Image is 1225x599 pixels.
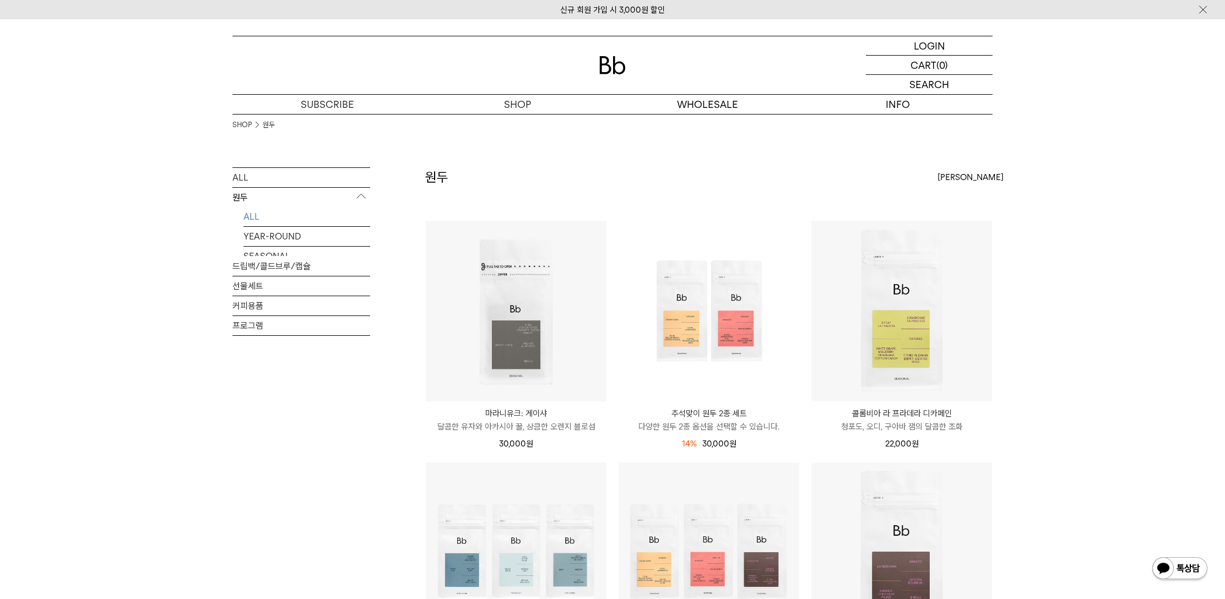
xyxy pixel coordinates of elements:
[937,171,1004,184] span: [PERSON_NAME]
[243,247,370,266] a: SEASONAL
[426,221,606,401] img: 마라니유크: 게이샤
[811,420,992,433] p: 청포도, 오디, 구아바 잼의 달콤한 조화
[909,75,949,94] p: SEARCH
[811,407,992,433] a: 콜롬비아 라 프라데라 디카페인 청포도, 오디, 구아바 잼의 달콤한 조화
[619,420,799,433] p: 다양한 원두 2종 옵션을 선택할 수 있습니다.
[232,296,370,315] a: 커피용품
[599,56,626,74] img: 로고
[811,221,992,401] img: 콜롬비아 라 프라데라 디카페인
[560,5,665,15] a: 신규 회원 가입 시 3,000원 할인
[619,407,799,433] a: 추석맞이 원두 2종 세트 다양한 원두 2종 옵션을 선택할 수 있습니다.
[422,95,612,114] a: SHOP
[885,439,919,449] span: 22,000
[702,439,736,449] span: 30,000
[499,439,533,449] span: 30,000
[612,95,803,114] p: WHOLESALE
[914,36,945,55] p: LOGIN
[729,439,736,449] span: 원
[910,56,936,74] p: CART
[866,56,993,75] a: CART (0)
[1151,556,1208,582] img: 카카오톡 채널 1:1 채팅 버튼
[232,188,370,208] p: 원두
[866,36,993,56] a: LOGIN
[426,407,606,420] p: 마라니유크: 게이샤
[619,221,799,401] img: 추석맞이 원두 2종 세트
[803,95,993,114] p: INFO
[243,207,370,226] a: ALL
[232,119,252,130] a: SHOP
[936,56,948,74] p: (0)
[526,439,533,449] span: 원
[232,276,370,296] a: 선물세트
[426,420,606,433] p: 달콤한 유자와 아카시아 꿀, 상큼한 오렌지 블로섬
[232,316,370,335] a: 프로그램
[425,168,448,187] h2: 원두
[811,407,992,420] p: 콜롬비아 라 프라데라 디카페인
[263,119,275,130] a: 원두
[912,439,919,449] span: 원
[232,95,422,114] a: SUBSCRIBE
[243,227,370,246] a: YEAR-ROUND
[426,407,606,433] a: 마라니유크: 게이샤 달콤한 유자와 아카시아 꿀, 상큼한 오렌지 블로섬
[619,407,799,420] p: 추석맞이 원두 2종 세트
[232,257,370,276] a: 드립백/콜드브루/캡슐
[682,437,697,450] div: 14%
[232,168,370,187] a: ALL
